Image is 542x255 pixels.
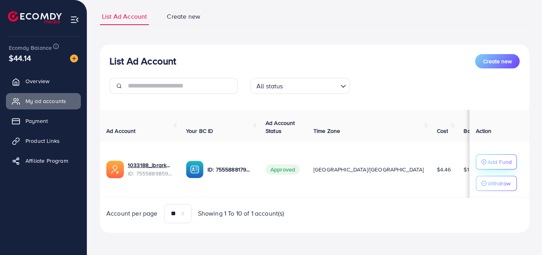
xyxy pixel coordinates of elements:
div: Search for option [250,78,350,94]
button: Create new [475,54,520,68]
span: $4.46 [437,165,451,173]
p: ID: 7555888179098861585 [207,165,253,174]
p: Add Fund [487,157,512,167]
span: Affiliate Program [25,157,68,165]
span: Action [476,127,492,135]
iframe: Chat [508,219,536,249]
span: Ecomdy Balance [9,44,52,52]
a: Payment [6,113,81,129]
span: My ad accounts [25,97,66,105]
span: Product Links [25,137,60,145]
a: 1033188_ibrarkhan.....8875--_1759242755236 [128,161,173,169]
button: Add Fund [476,154,517,169]
span: Your BC ID [186,127,213,135]
span: Account per page [106,209,158,218]
span: Ad Account [106,127,136,135]
div: <span class='underline'>1033188_ibrarkhan.....8875--_1759242755236</span></br>7555889859085402113 [128,161,173,177]
img: image [70,55,78,62]
span: Time Zone [313,127,340,135]
span: $44.14 [9,52,31,64]
span: ID: 7555889859085402113 [128,169,173,177]
img: menu [70,15,79,24]
span: [GEOGRAPHIC_DATA]/[GEOGRAPHIC_DATA] [313,165,424,173]
span: Cost [437,127,448,135]
span: Balance [464,127,485,135]
span: List Ad Account [102,12,147,21]
a: Affiliate Program [6,153,81,169]
p: Withdraw [487,179,511,188]
span: Payment [25,117,48,125]
span: Create new [167,12,200,21]
span: $1.54 [464,165,477,173]
a: Product Links [6,133,81,149]
button: Withdraw [476,176,517,191]
a: Overview [6,73,81,89]
img: logo [8,11,62,23]
span: Approved [266,164,300,175]
img: ic-ba-acc.ded83a64.svg [186,161,203,178]
span: Overview [25,77,49,85]
span: All status [255,80,285,92]
a: My ad accounts [6,93,81,109]
h3: List Ad Account [110,55,176,67]
input: Search for option [286,79,337,92]
span: Showing 1 To 10 of 1 account(s) [198,209,284,218]
img: ic-ads-acc.e4c84228.svg [106,161,124,178]
span: Ad Account Status [266,119,295,135]
span: Create new [483,57,512,65]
